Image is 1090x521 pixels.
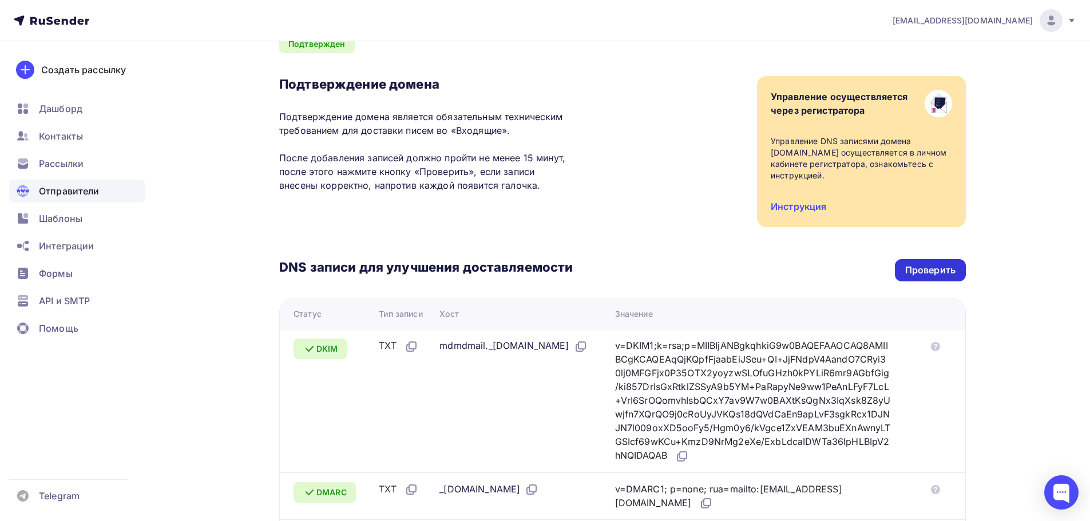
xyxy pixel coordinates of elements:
span: Интеграции [39,239,94,253]
div: v=DMARC1; p=none; rua=mailto:[EMAIL_ADDRESS][DOMAIN_NAME] [615,482,892,511]
a: Контакты [9,125,145,148]
div: Управление осуществляется через регистратора [771,90,908,117]
span: Помощь [39,321,78,335]
div: Подтвержден [279,35,355,53]
a: Дашборд [9,97,145,120]
div: TXT [379,339,418,353]
span: Контакты [39,129,83,143]
span: Отправители [39,184,100,198]
div: Хост [439,308,459,320]
div: Проверить [905,264,956,277]
div: v=DKIM1;k=rsa;p=MIIBIjANBgkqhkiG9w0BAQEFAAOCAQ8AMIIBCgKCAQEAqQjKQpfFjaabEiJSeu+QI+JjFNdpV4AandO7C... [615,339,892,463]
span: Telegram [39,489,80,503]
div: Создать рассылку [41,63,126,77]
span: Шаблоны [39,212,82,225]
div: TXT [379,482,418,497]
h3: DNS записи для улучшения доставляемости [279,259,573,277]
span: DKIM [316,343,338,355]
div: Статус [294,308,322,320]
div: _[DOMAIN_NAME] [439,482,538,497]
div: Значение [615,308,653,320]
a: Шаблоны [9,207,145,230]
span: API и SMTP [39,294,90,308]
h3: Подтверждение домена [279,76,573,92]
a: Отправители [9,180,145,202]
a: Рассылки [9,152,145,175]
span: Формы [39,267,73,280]
span: Дашборд [39,102,82,116]
span: [EMAIL_ADDRESS][DOMAIN_NAME] [893,15,1033,26]
div: mdmdmail._[DOMAIN_NAME] [439,339,587,353]
a: Инструкция [771,201,826,212]
a: Формы [9,262,145,285]
a: [EMAIL_ADDRESS][DOMAIN_NAME] [893,9,1076,32]
p: Подтверждение домена является обязательным техническим требованием для доставки писем во «Входящи... [279,110,573,192]
div: Тип записи [379,308,422,320]
span: DMARC [316,487,347,498]
span: Рассылки [39,157,84,170]
div: Управление DNS записями домена [DOMAIN_NAME] осуществляется в личном кабинете регистратора, ознак... [771,136,952,181]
